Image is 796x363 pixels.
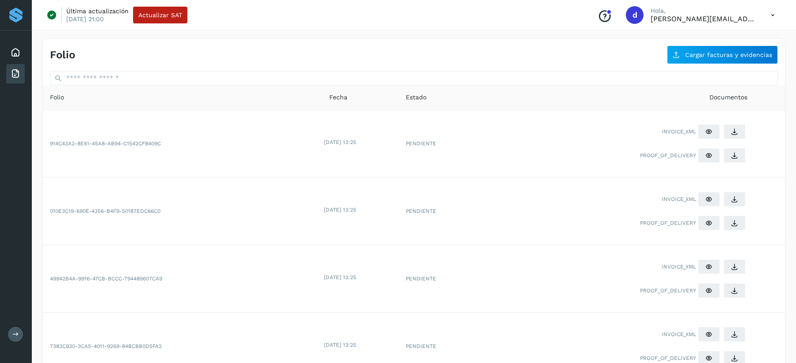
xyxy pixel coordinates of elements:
p: [DATE] 21:00 [66,15,104,23]
span: INVOICE_XML [662,263,696,271]
p: Última actualización [66,7,129,15]
span: Fecha [329,93,347,102]
div: [DATE] 13:25 [324,138,397,146]
button: Actualizar SAT [133,7,187,23]
div: Facturas [6,64,25,83]
span: Documentos [709,93,747,102]
div: [DATE] 13:25 [324,206,397,214]
td: PENDIENTE [399,178,494,245]
td: 49942B4A-9916-47CB-BCCC-794489607CA9 [43,245,322,313]
td: PENDIENTE [399,245,494,313]
span: PROOF_OF_DELIVERY [640,354,696,362]
td: PENDIENTE [399,110,494,178]
p: dafne.farrera@8w.com.mx [651,15,757,23]
span: Estado [406,93,427,102]
div: [DATE] 13:25 [324,273,397,281]
span: PROOF_OF_DELIVERY [640,219,696,227]
span: PROOF_OF_DELIVERY [640,151,696,159]
td: 914C43A2-8E61-45A8-AB94-C1542CF8409C [43,110,322,178]
h4: Folio [50,49,75,61]
span: INVOICE_XML [662,128,696,136]
td: 010E3C19-690E-4356-B4F9-50187EDC66C0 [43,178,322,245]
span: Folio [50,93,64,102]
span: PROOF_OF_DELIVERY [640,287,696,295]
span: INVOICE_XML [662,330,696,338]
button: Cargar facturas y evidencias [667,45,778,64]
div: Inicio [6,43,25,62]
p: Hola, [651,7,757,15]
span: Actualizar SAT [138,12,182,18]
div: [DATE] 13:25 [324,341,397,349]
span: Cargar facturas y evidencias [685,52,772,58]
span: INVOICE_XML [662,195,696,203]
